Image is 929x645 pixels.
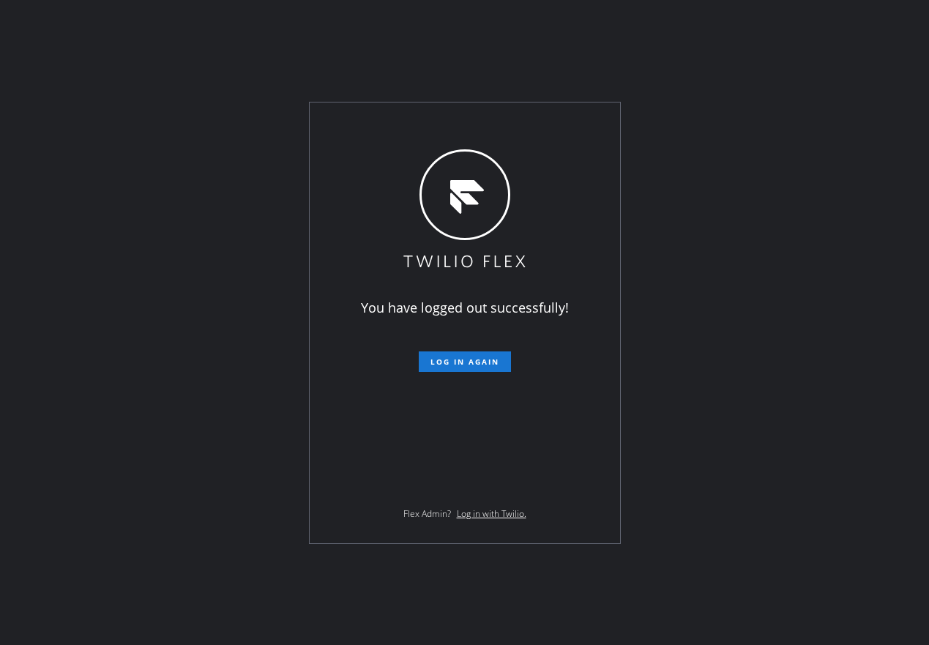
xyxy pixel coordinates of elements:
span: Flex Admin? [403,507,451,520]
span: You have logged out successfully! [361,299,569,316]
button: Log in again [419,351,511,372]
span: Log in again [430,357,499,367]
a: Log in with Twilio. [457,507,526,520]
